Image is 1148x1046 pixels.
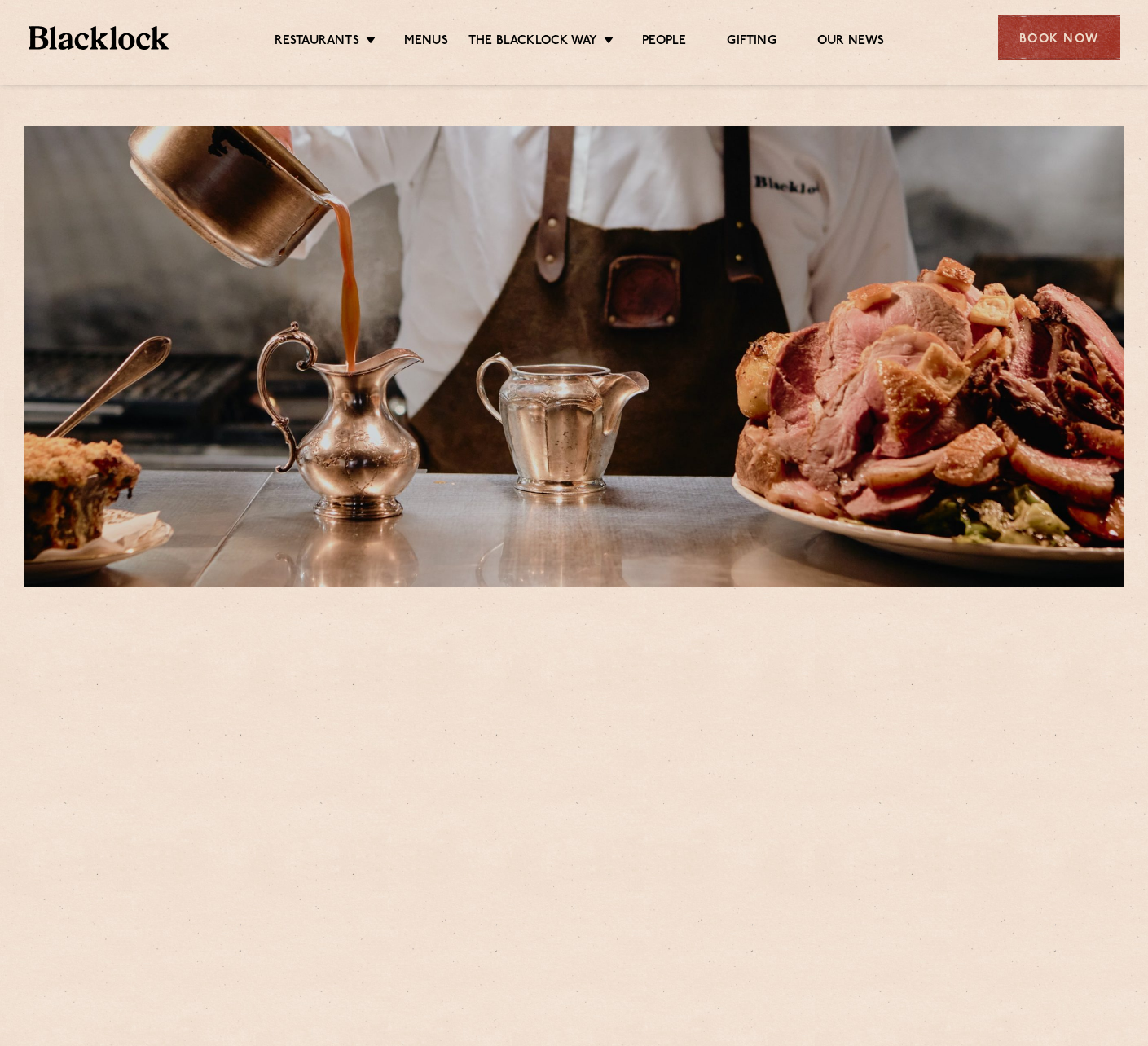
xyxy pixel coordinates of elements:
a: Our News [817,33,885,51]
div: Book Now [998,15,1120,60]
a: Gifting [727,33,776,51]
a: People [642,33,686,51]
a: Restaurants [275,33,359,51]
img: BL_Textured_Logo-footer-cropped.svg [29,26,169,50]
a: Menus [404,33,448,51]
a: The Blacklock Way [468,33,597,51]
